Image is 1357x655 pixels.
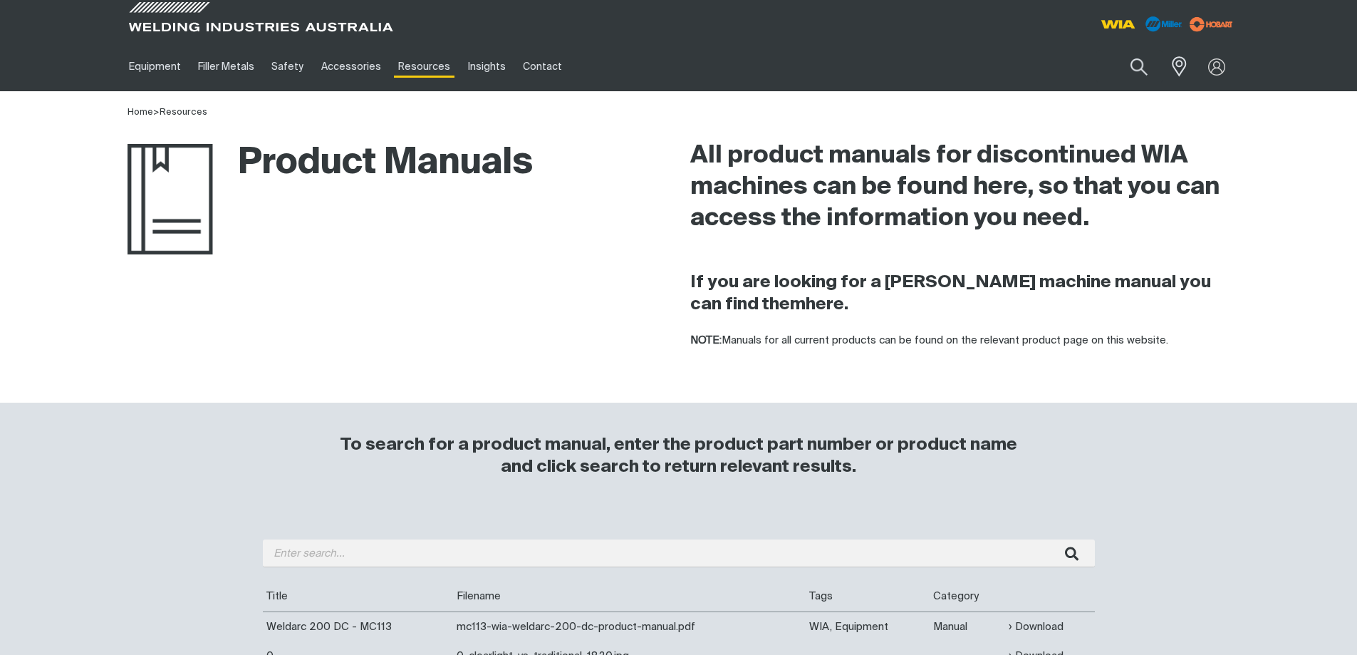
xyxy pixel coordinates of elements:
[930,582,1005,612] th: Category
[120,42,958,91] nav: Main
[930,612,1005,641] td: Manual
[1115,50,1163,83] button: Search products
[128,140,533,187] h1: Product Manuals
[1096,50,1163,83] input: Product name or item number...
[690,140,1230,234] h2: All product manuals for discontinued WIA machines can be found here, so that you can access the i...
[263,582,453,612] th: Title
[153,108,160,117] span: >
[160,108,207,117] a: Resources
[334,434,1024,478] h3: To search for a product manual, enter the product part number or product name and click search to...
[806,612,930,641] td: WIA, Equipment
[690,333,1230,349] p: Manuals for all current products can be found on the relevant product page on this website.
[459,42,514,91] a: Insights
[1185,14,1237,35] img: miller
[514,42,571,91] a: Contact
[690,335,722,346] strong: NOTE:
[128,108,153,117] a: Home
[263,612,453,641] td: Weldarc 200 DC - MC113
[390,42,459,91] a: Resources
[263,42,312,91] a: Safety
[690,274,1211,313] strong: If you are looking for a [PERSON_NAME] machine manual you can find them
[453,582,806,612] th: Filename
[453,612,806,641] td: mc113-wia-weldarc-200-dc-product-manual.pdf
[1009,619,1064,635] a: Download
[806,296,848,313] a: here.
[189,42,263,91] a: Filler Metals
[806,582,930,612] th: Tags
[120,42,189,91] a: Equipment
[263,540,1095,567] input: Enter search...
[313,42,390,91] a: Accessories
